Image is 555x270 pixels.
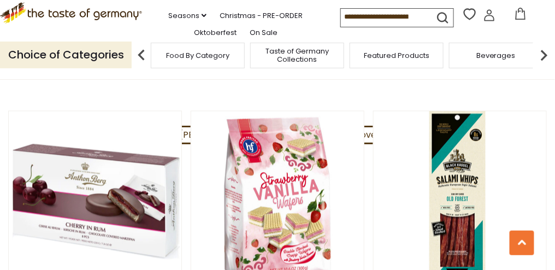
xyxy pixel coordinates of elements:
a: Christmas - PRE-ORDER [220,10,303,22]
a: On Sale [250,27,277,39]
img: previous arrow [131,44,152,66]
a: Beverages [476,51,516,60]
img: next arrow [533,44,555,66]
a: Seasons [168,10,206,22]
a: Featured Products [364,51,429,60]
a: Food By Category [166,51,229,60]
a: Taste of Germany Collections [253,47,341,63]
a: Oktoberfest [194,27,237,39]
